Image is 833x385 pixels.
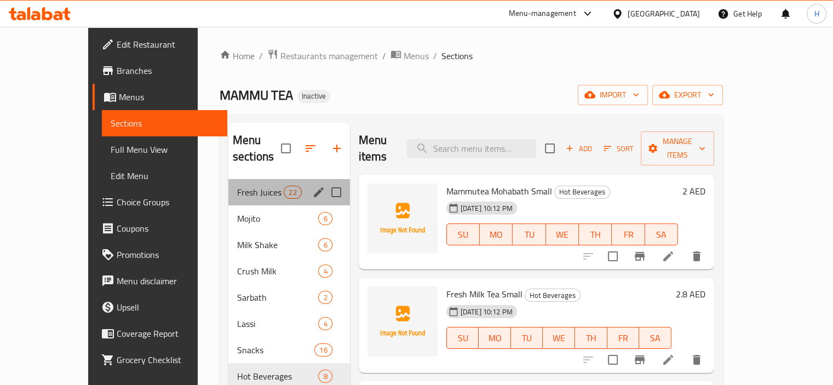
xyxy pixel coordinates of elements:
button: MO [479,327,511,349]
span: TH [579,330,603,346]
a: Home [220,49,255,62]
a: Promotions [93,242,227,268]
button: delete [683,347,710,373]
div: items [284,186,301,199]
input: search [407,139,536,158]
span: MO [483,330,507,346]
span: Sort [604,142,634,155]
span: Sections [441,49,473,62]
span: Full Menu View [111,143,219,156]
span: 22 [284,187,301,198]
button: TU [511,327,543,349]
span: Milk Shake [237,238,319,251]
span: Crush Milk [237,265,319,278]
div: Mojito [237,212,319,225]
button: WE [543,327,575,349]
span: 4 [319,266,331,277]
span: Menu disclaimer [117,274,219,288]
span: Sections [111,117,219,130]
span: Add item [561,140,596,157]
span: TU [515,330,539,346]
span: Upsell [117,301,219,314]
span: Restaurants management [280,49,378,62]
div: items [314,343,332,357]
li: / [259,49,263,62]
div: [GEOGRAPHIC_DATA] [628,8,700,20]
span: SA [644,330,667,346]
div: items [318,291,332,304]
span: Hot Beverages [525,289,580,302]
li: / [433,49,437,62]
a: Restaurants management [267,49,378,63]
span: Grocery Checklist [117,353,219,366]
span: SA [650,227,674,243]
span: 16 [315,345,331,355]
span: MAMMU TEA [220,83,293,107]
span: Mammutea Mohabath Small [446,183,552,199]
div: Hot Beverages [525,289,581,302]
span: Sort items [596,140,641,157]
button: Branch-specific-item [627,347,653,373]
div: Sarbath2 [228,284,350,311]
span: Hot Beverages [555,186,610,198]
span: Select section [538,137,561,160]
div: items [318,370,332,383]
a: Menu disclaimer [93,268,227,294]
h2: Menu sections [233,132,281,165]
button: SA [645,223,678,245]
a: Edit Menu [102,163,227,189]
span: Lassi [237,317,319,330]
span: Inactive [297,91,330,101]
a: Menus [93,84,227,110]
span: TU [517,227,541,243]
span: 2 [319,292,331,303]
span: Hot Beverages [237,370,319,383]
img: Fresh Milk Tea Small [367,286,438,357]
span: Branches [117,64,219,77]
a: Sections [102,110,227,136]
span: Manage items [650,135,705,162]
span: Fresh Milk Tea Small [446,286,522,302]
span: Fresh Juices [237,186,284,199]
div: Milk Shake6 [228,232,350,258]
button: Manage items [641,131,714,165]
a: Upsell [93,294,227,320]
div: Menu-management [509,7,576,20]
span: Menus [404,49,429,62]
span: [DATE] 10:12 PM [456,307,517,317]
button: TH [579,223,612,245]
a: Edit menu item [662,250,675,263]
span: 6 [319,214,331,224]
button: MO [480,223,513,245]
span: TH [583,227,607,243]
span: Add [564,142,594,155]
div: Sarbath [237,291,319,304]
span: Edit Restaurant [117,38,219,51]
span: WE [550,227,575,243]
span: Coupons [117,222,219,235]
a: Branches [93,58,227,84]
li: / [382,49,386,62]
div: items [318,265,332,278]
span: SU [451,330,475,346]
img: Mammutea Mohabath Small [367,183,438,254]
div: items [318,238,332,251]
h6: 2.8 AED [676,286,705,302]
button: Branch-specific-item [627,243,653,269]
button: Sort [601,140,636,157]
span: Snacks [237,343,314,357]
div: Lassi4 [228,311,350,337]
span: Choice Groups [117,196,219,209]
span: import [587,88,639,102]
span: 4 [319,319,331,329]
h2: Menu items [359,132,394,165]
span: Select to update [601,348,624,371]
span: FR [612,330,635,346]
div: Mojito6 [228,205,350,232]
button: delete [683,243,710,269]
button: TU [513,223,545,245]
div: Fresh Juices22edit [228,179,350,205]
